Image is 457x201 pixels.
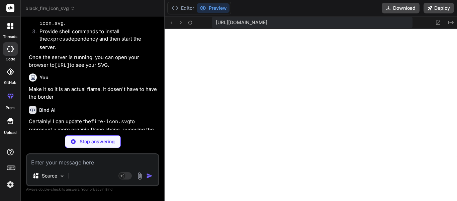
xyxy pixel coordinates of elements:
[80,138,115,145] p: Stop answering
[39,107,56,113] h6: Bind AI
[39,74,49,81] h6: You
[29,54,158,69] p: Once the server is running, you can open your browser to to see your SVG.
[6,56,15,62] label: code
[25,5,75,12] span: black_fire_icon_svg
[91,119,130,125] code: fire-icon.svg
[424,3,454,13] button: Deploy
[29,118,158,149] p: Certainly! I can update the to represent a more organic flame shape, removing the previous styliz...
[5,179,16,190] img: settings
[197,3,230,13] button: Preview
[42,172,57,179] p: Source
[55,63,70,68] code: [URL]
[146,172,153,179] img: icon
[90,187,102,191] span: privacy
[165,29,457,201] iframe: Preview
[382,3,420,13] button: Download
[29,86,158,101] p: Make it so it is an actual flame. It dosen't have to have the border
[136,172,144,180] img: attachment
[3,34,17,40] label: threads
[169,3,197,13] button: Editor
[59,173,65,179] img: Pick Models
[216,19,267,26] span: [URL][DOMAIN_NAME]
[4,130,17,136] label: Upload
[34,28,158,51] li: Provide shell commands to install the dependency and then start the server.
[47,37,68,42] code: express
[26,186,159,193] p: Always double-check its answers. Your in Bind
[4,80,16,86] label: GitHub
[6,105,15,111] label: prem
